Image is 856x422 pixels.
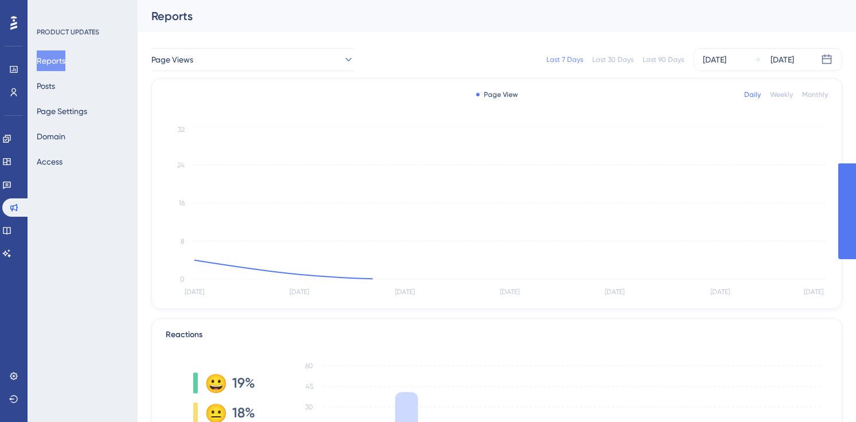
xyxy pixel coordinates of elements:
div: Page View [476,90,518,99]
div: Last 30 Days [592,55,634,64]
tspan: 8 [181,237,185,245]
div: [DATE] [771,53,794,67]
tspan: [DATE] [710,288,730,296]
tspan: [DATE] [804,288,823,296]
tspan: [DATE] [290,288,309,296]
tspan: 16 [179,199,185,207]
tspan: 30 [305,403,313,411]
div: Weekly [770,90,793,99]
div: Reactions [166,328,828,342]
tspan: [DATE] [605,288,624,296]
div: 😀 [205,374,223,392]
div: PRODUCT UPDATES [37,28,99,37]
tspan: 0 [180,275,185,283]
div: Reports [151,8,814,24]
tspan: 32 [178,126,185,134]
div: 😐 [205,404,223,422]
button: Posts [37,76,55,96]
button: Page Views [151,48,354,71]
span: 19% [232,374,255,392]
button: Reports [37,50,65,71]
div: Last 90 Days [643,55,684,64]
div: [DATE] [703,53,726,67]
tspan: [DATE] [395,288,415,296]
tspan: [DATE] [500,288,519,296]
div: Last 7 Days [546,55,583,64]
button: Domain [37,126,65,147]
button: Page Settings [37,101,87,122]
div: Monthly [802,90,828,99]
tspan: [DATE] [185,288,204,296]
tspan: 24 [177,161,185,169]
tspan: 60 [305,362,313,370]
div: Daily [744,90,761,99]
tspan: 45 [306,382,313,390]
span: 18% [232,404,255,422]
span: Page Views [151,53,193,67]
iframe: UserGuiding AI Assistant Launcher [808,377,842,411]
button: Access [37,151,62,172]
